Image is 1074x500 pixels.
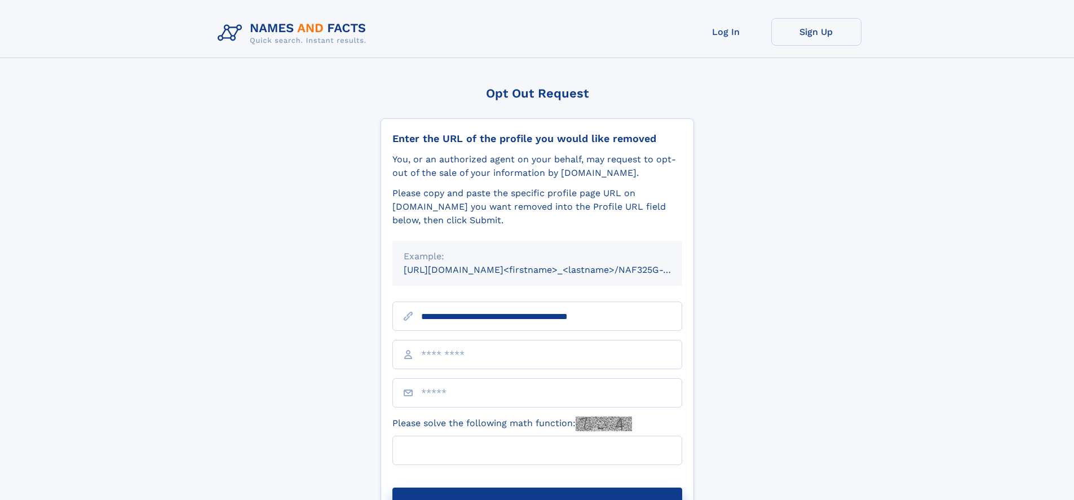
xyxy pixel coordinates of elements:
small: [URL][DOMAIN_NAME]<firstname>_<lastname>/NAF325G-xxxxxxxx [404,264,704,275]
div: Please copy and paste the specific profile page URL on [DOMAIN_NAME] you want removed into the Pr... [392,187,682,227]
label: Please solve the following math function: [392,417,632,431]
div: Opt Out Request [381,86,694,100]
div: Enter the URL of the profile you would like removed [392,132,682,145]
div: You, or an authorized agent on your behalf, may request to opt-out of the sale of your informatio... [392,153,682,180]
a: Log In [681,18,771,46]
a: Sign Up [771,18,861,46]
img: Logo Names and Facts [213,18,375,48]
div: Example: [404,250,671,263]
